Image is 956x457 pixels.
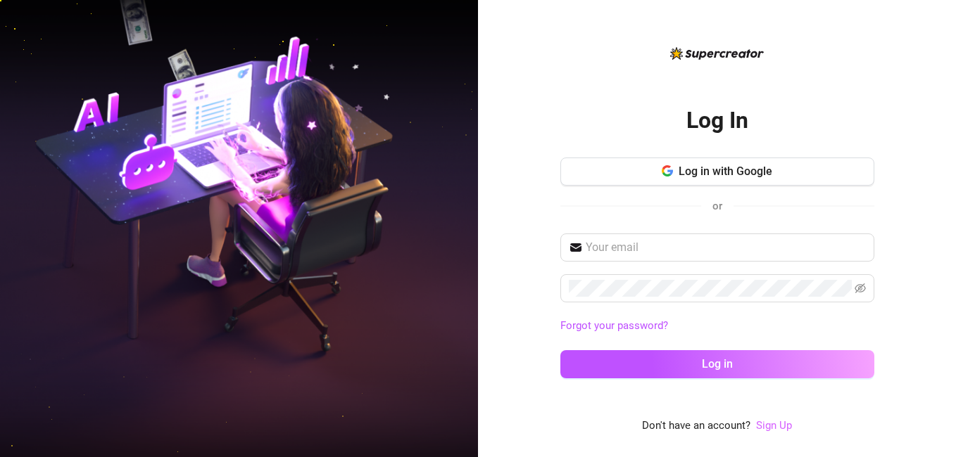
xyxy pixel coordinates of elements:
img: logo-BBDzfeDw.svg [670,47,764,60]
span: eye-invisible [855,283,866,294]
span: or [712,200,722,212]
a: Forgot your password? [560,319,668,332]
span: Log in [702,357,733,371]
span: Log in with Google [679,165,772,178]
input: Your email [586,239,866,256]
span: Don't have an account? [642,418,750,435]
button: Log in with Google [560,157,874,186]
a: Sign Up [756,419,792,432]
a: Sign Up [756,418,792,435]
a: Forgot your password? [560,318,874,335]
button: Log in [560,350,874,378]
h2: Log In [686,106,748,135]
